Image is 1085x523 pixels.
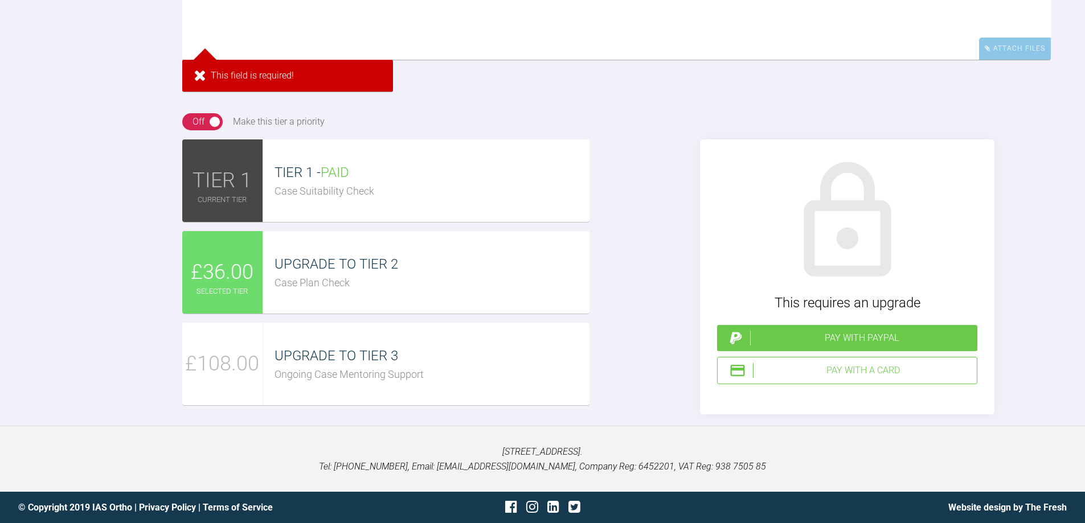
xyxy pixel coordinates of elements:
a: Website design by The Fresh [948,502,1067,513]
div: Pay with PayPal [750,331,973,345]
div: Case Suitability Check [275,183,589,200]
span: TIER 1 - [275,164,349,180]
div: Ongoing Case Mentoring Support [275,366,589,383]
div: This requires an upgrade [717,292,977,314]
img: lock.6dc949b6.svg [782,157,913,287]
div: © Copyright 2019 IAS Ortho | | [18,500,368,515]
div: Make this tier a priority [233,114,325,129]
span: £36.00 [191,256,253,289]
span: £108.00 [185,348,259,381]
span: TIER 1 [193,164,252,197]
img: stripeIcon.ae7d7783.svg [729,362,746,379]
a: Terms of Service [203,502,273,513]
div: Attach Files [979,38,1051,60]
a: Privacy Policy [139,502,196,513]
span: UPGRADE TO TIER 2 [275,256,398,272]
div: Off [193,114,204,129]
p: [STREET_ADDRESS]. Tel: [PHONE_NUMBER], Email: [EMAIL_ADDRESS][DOMAIN_NAME], Company Reg: 6452201,... [18,444,1067,473]
img: paypal.a7a4ce45.svg [727,330,744,347]
span: UPGRADE TO TIER 3 [275,348,398,364]
div: This field is required! [182,60,393,92]
div: Pay with a Card [753,363,972,378]
div: Case Plan Check [275,275,589,291]
span: PAID [321,164,349,180]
